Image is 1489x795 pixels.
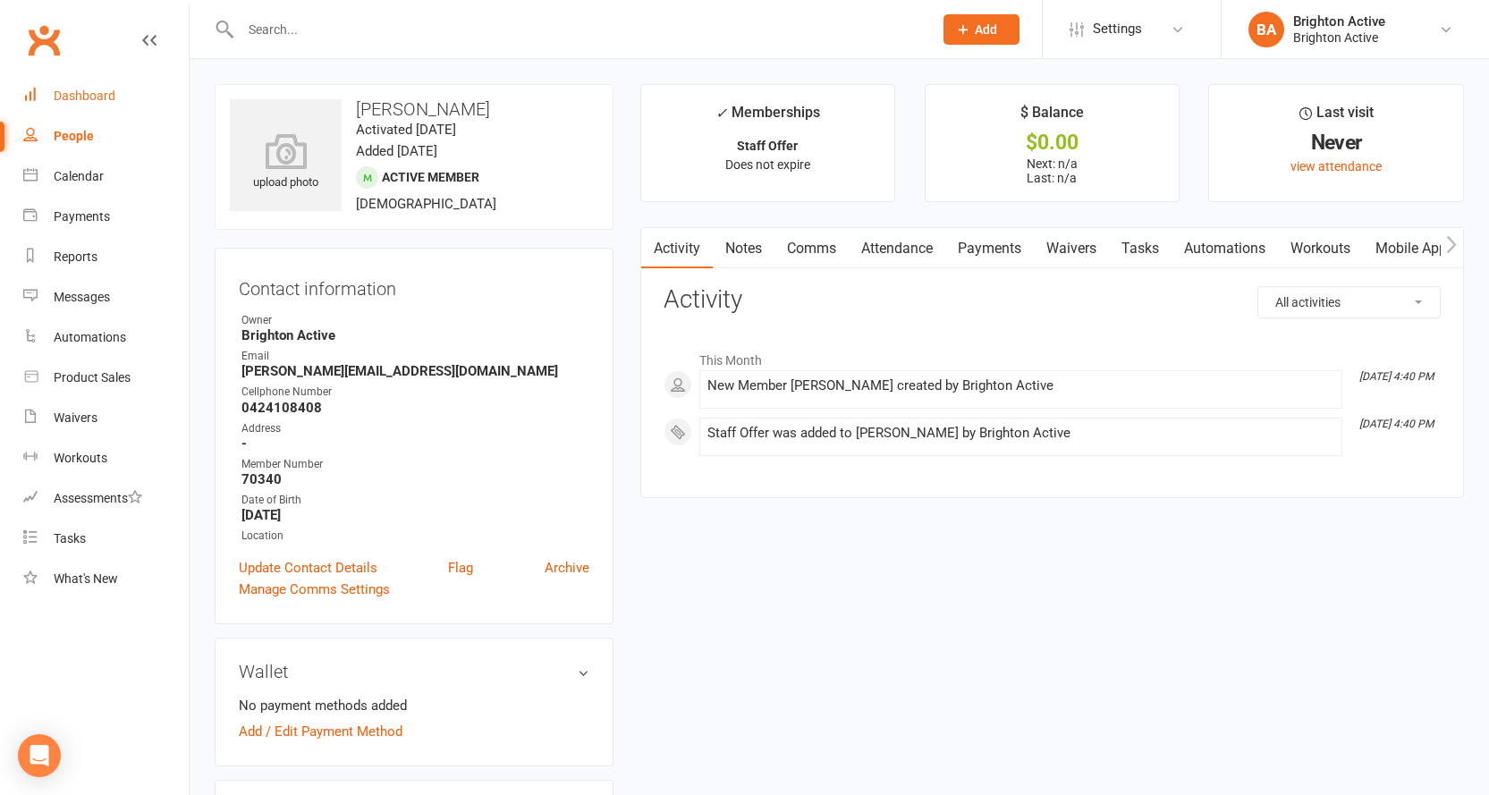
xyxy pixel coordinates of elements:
a: Archive [545,557,589,579]
strong: 0424108408 [241,400,589,416]
input: Search... [235,17,920,42]
a: Tasks [1109,228,1172,269]
strong: [PERSON_NAME][EMAIL_ADDRESS][DOMAIN_NAME] [241,363,589,379]
a: Update Contact Details [239,557,377,579]
span: Settings [1093,9,1142,49]
a: Workouts [1278,228,1363,269]
div: New Member [PERSON_NAME] created by Brighton Active [707,378,1334,393]
strong: 70340 [241,471,589,487]
a: Mobile App [1363,228,1459,269]
h3: Activity [664,286,1441,314]
li: This Month [664,342,1441,370]
a: Assessments [23,478,189,519]
div: Address [241,420,589,437]
time: Added [DATE] [356,143,437,159]
div: Payments [54,209,110,224]
a: Payments [945,228,1034,269]
span: Does not expire [725,157,810,172]
div: Dashboard [54,89,115,103]
div: upload photo [230,133,342,192]
p: Next: n/a Last: n/a [942,156,1163,185]
div: Memberships [715,101,820,134]
div: Automations [54,330,126,344]
h3: [PERSON_NAME] [230,99,598,119]
a: Automations [1172,228,1278,269]
a: Messages [23,277,189,317]
div: Email [241,348,589,365]
a: Dashboard [23,76,189,116]
div: Tasks [54,531,86,546]
a: What's New [23,559,189,599]
strong: Staff Offer [737,139,798,153]
a: Clubworx [21,18,66,63]
div: Member Number [241,456,589,473]
i: [DATE] 4:40 PM [1359,418,1434,430]
span: Add [975,22,997,37]
div: $0.00 [942,133,1163,152]
div: Brighton Active [1293,30,1385,46]
div: BA [1248,12,1284,47]
div: $ Balance [1020,101,1084,133]
div: Staff Offer was added to [PERSON_NAME] by Brighton Active [707,426,1334,441]
li: No payment methods added [239,695,589,716]
div: Reports [54,249,97,264]
i: [DATE] 4:40 PM [1359,370,1434,383]
a: view attendance [1290,159,1382,173]
a: Waivers [23,398,189,438]
div: Calendar [54,169,104,183]
strong: Brighton Active [241,327,589,343]
a: Attendance [849,228,945,269]
a: Notes [713,228,774,269]
div: Open Intercom Messenger [18,734,61,777]
strong: - [241,436,589,452]
div: Owner [241,312,589,329]
a: Waivers [1034,228,1109,269]
div: Cellphone Number [241,384,589,401]
a: Workouts [23,438,189,478]
a: Tasks [23,519,189,559]
a: Payments [23,197,189,237]
a: People [23,116,189,156]
span: Active member [382,170,479,184]
a: Add / Edit Payment Method [239,721,402,742]
a: Automations [23,317,189,358]
div: Location [241,528,589,545]
a: Comms [774,228,849,269]
time: Activated [DATE] [356,122,456,138]
strong: [DATE] [241,507,589,523]
div: Date of Birth [241,492,589,509]
a: Flag [448,557,473,579]
button: Add [943,14,1019,45]
div: Never [1225,133,1447,152]
i: ✓ [715,105,727,122]
div: What's New [54,571,118,586]
div: People [54,129,94,143]
div: Waivers [54,410,97,425]
div: Product Sales [54,370,131,385]
h3: Contact information [239,272,589,299]
div: Last visit [1299,101,1374,133]
a: Manage Comms Settings [239,579,390,600]
h3: Wallet [239,662,589,681]
a: Calendar [23,156,189,197]
div: Messages [54,290,110,304]
a: Reports [23,237,189,277]
div: Workouts [54,451,107,465]
span: [DEMOGRAPHIC_DATA] [356,196,496,212]
div: Brighton Active [1293,13,1385,30]
a: Activity [641,228,713,269]
div: Assessments [54,491,142,505]
a: Product Sales [23,358,189,398]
